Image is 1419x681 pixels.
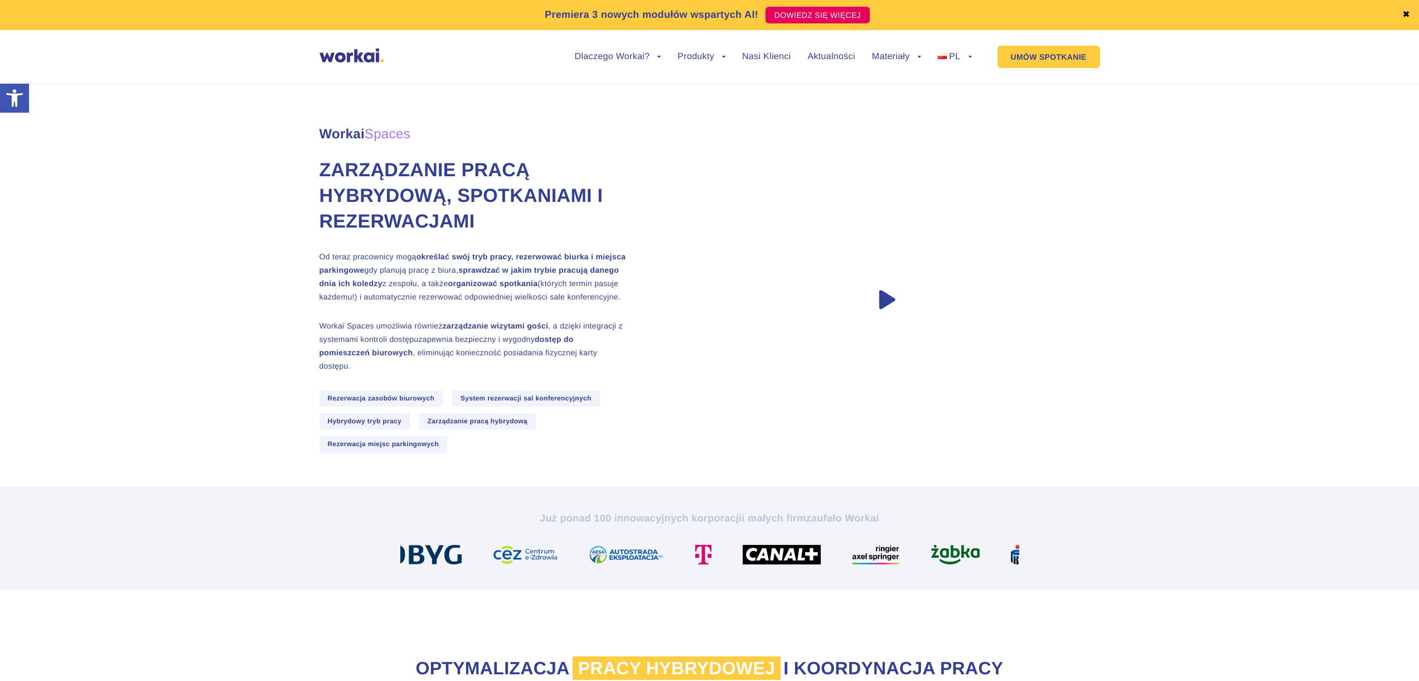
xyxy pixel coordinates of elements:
span: System rezerwacji sal konferencyjnych [452,390,600,407]
span: pracy hybrydowej [573,656,781,680]
span: Zarządzanie pracą hybrydową [419,413,536,429]
strong: zarządzanie wizytami gości [443,321,549,330]
a: UMÓW SPOTKANIE [997,46,1100,68]
strong: dostęp do pomieszczeń biurowych [319,335,574,357]
span: PL [949,52,960,61]
span: zapewnia bezpieczny i wygodny , eliminując konieczność posiadania fizycznej karty dostępu. [319,335,597,370]
p: Premiera 3 nowych modułów wspartych AI! [545,7,758,22]
a: Produkty [677,52,725,61]
a: Nasi Klienci [742,52,791,61]
p: Workai Spaces umożliwia również , a dzięki integracji z systemami kontroli dostępu [319,319,626,373]
span: Rezerwacja zasobów biurowych [319,390,443,407]
span: Workai [319,114,411,141]
a: Dlaczego Workai? [575,52,661,61]
h2: Już ponad 100 innowacyjnych korporacji zaufało Workai [400,511,1019,525]
a: Materiały [872,52,921,61]
strong: sprawdzać w jakim trybie pracują danego dnia ich koledzy [319,265,619,288]
em: Spaces [365,127,410,142]
strong: określać swój tryb pracy, rezerwować biurka i miejsca parkingowe [319,252,626,274]
span: Rezerwacja miejsc parkingowych [319,436,448,452]
a: DOWIEDZ SIĘ WIĘCEJ [766,7,870,23]
a: ✖ [1402,11,1410,20]
strong: organizować spotkania [448,279,538,288]
i: i małych firm [742,513,806,524]
span: Hybrydowy tryb pracy [319,413,410,429]
p: Od teraz pracownicy mogą gdy planują pracę z biura, z zespołu, a także (których termin pasuje każ... [319,250,626,303]
a: Aktualności [807,52,855,61]
h1: Zarządzanie pracą hybrydową, spotkaniami i rezerwacjami [319,158,626,235]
